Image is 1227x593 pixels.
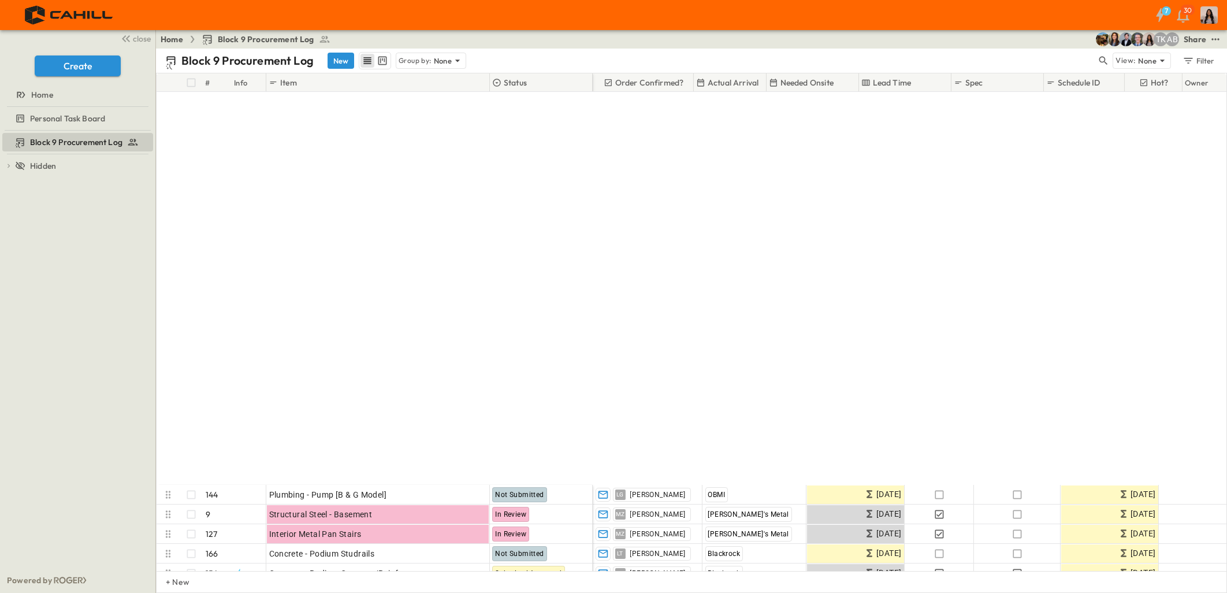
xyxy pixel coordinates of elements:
[202,34,330,45] a: Block 9 Procurement Log
[630,510,685,519] span: [PERSON_NAME]
[206,489,218,501] p: 144
[1183,73,1217,92] div: Owner
[2,110,151,127] a: Personal Task Board
[203,73,232,92] div: #
[495,550,544,558] span: Not Submitted
[30,113,105,124] span: Personal Task Board
[1058,77,1100,88] p: Schedule ID
[1200,6,1218,24] img: Profile Picture
[495,569,562,577] span: Submittal Approved
[1131,566,1155,580] span: [DATE]
[495,510,526,518] span: In Review
[2,133,153,151] div: Block 9 Procurement Logtest
[206,528,218,540] p: 127
[375,54,389,68] button: kanban view
[218,34,314,45] span: Block 9 Procurement Log
[708,550,740,558] span: Blackrock
[708,510,789,518] span: [PERSON_NAME]'s Metal
[1131,527,1155,540] span: [DATE]
[2,109,153,128] div: Personal Task Boardtest
[876,527,901,540] span: [DATE]
[269,489,387,501] span: Plumbing - Pump [B & G Model]
[161,34,183,45] a: Home
[630,529,685,539] span: [PERSON_NAME]
[360,54,374,68] button: row view
[1209,32,1222,46] button: test
[780,77,834,88] p: Needed Onsite
[1107,32,1121,46] img: Kim Bowen (kbowen@cahill-sf.com)
[708,491,725,499] span: OBMI
[495,530,526,538] span: In Review
[328,53,354,69] button: New
[205,66,210,99] div: #
[1165,6,1168,16] h6: 7
[1165,32,1179,46] div: Andrew Barreto (abarreto@guzmangc.com)
[1185,66,1209,99] div: Owner
[1131,507,1155,521] span: [DATE]
[206,548,218,559] p: 166
[630,549,685,558] span: [PERSON_NAME]
[2,87,151,103] a: Home
[35,55,121,76] button: Create
[232,73,266,92] div: Info
[1178,53,1218,69] button: Filter
[269,528,362,540] span: Interior Metal Pan Stairs
[1138,55,1157,66] p: None
[269,509,373,520] span: Structural Steel - Basement
[206,568,218,579] p: 156
[181,53,314,69] p: Block 9 Procurement Log
[1154,32,1167,46] div: Teddy Khuong (tkhuong@guzmangc.com)
[708,530,789,538] span: [PERSON_NAME]'s Metal
[1131,32,1144,46] img: Jared Salin (jsalin@cahill-sf.com)
[269,568,434,579] span: Concrete - Podium Concrete/Reinforcement
[14,3,125,27] img: 4f72bfc4efa7236828875bac24094a5ddb05241e32d018417354e964050affa1.png
[2,134,151,150] a: Block 9 Procurement Log
[359,52,391,69] div: table view
[30,136,122,148] span: Block 9 Procurement Log
[269,548,375,559] span: Concrete - Podium Studrails
[630,490,685,499] span: [PERSON_NAME]
[630,569,685,578] span: [PERSON_NAME]
[616,494,624,495] span: LG
[965,77,983,88] p: Spec
[1142,32,1156,46] img: Raven Libunao (rlibunao@cahill-sf.com)
[1131,488,1155,501] span: [DATE]
[31,89,53,101] span: Home
[161,34,337,45] nav: breadcrumbs
[133,33,151,45] span: close
[1148,5,1172,25] button: 7
[615,77,684,88] p: Order Confirmed?
[280,77,297,88] p: Item
[1184,34,1206,45] div: Share
[1131,547,1155,560] span: [DATE]
[30,160,56,172] span: Hidden
[399,55,432,66] p: Group by:
[876,507,901,521] span: [DATE]
[1096,32,1110,46] img: Rachel Villicana (rvillicana@cahill-sf.com)
[876,488,901,501] span: [DATE]
[1184,6,1192,15] p: 30
[708,77,758,88] p: Actual Arrival
[434,55,452,66] p: None
[1182,54,1215,67] div: Filter
[116,30,153,46] button: close
[234,66,248,99] div: Info
[1119,32,1133,46] img: Mike Daly (mdaly@cahill-sf.com)
[1116,54,1136,67] p: View:
[495,491,544,499] span: Not Submitted
[616,533,625,534] span: MZ
[876,547,901,560] span: [DATE]
[504,77,527,88] p: Status
[1151,77,1169,88] p: Hot?
[873,77,912,88] p: Lead Time
[708,569,740,577] span: Blackrock
[876,566,901,580] span: [DATE]
[206,509,210,520] p: 9
[166,576,173,588] p: + New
